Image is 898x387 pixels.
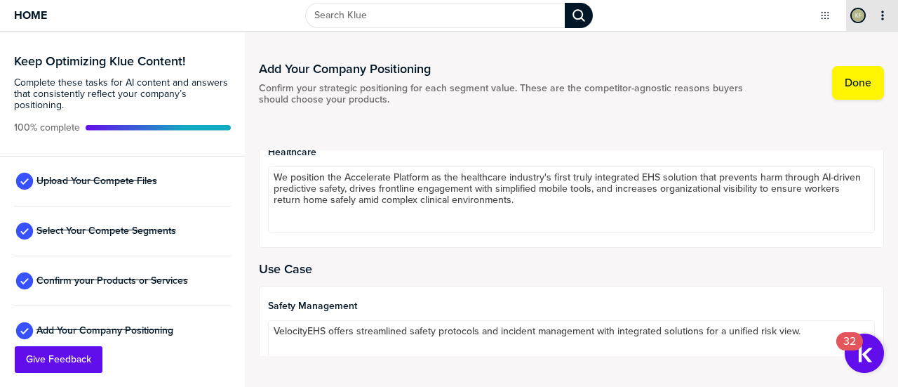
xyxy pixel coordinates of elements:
span: Safety Management [268,301,875,312]
span: Add Your Company Positioning [36,325,173,336]
h2: Use Case [259,262,884,276]
h3: Keep Optimizing Klue Content! [14,55,231,67]
span: Complete these tasks for AI content and answers that consistently reflect your company’s position... [14,77,231,111]
label: Done [845,76,871,90]
div: Search Klue [565,3,593,28]
span: Active [14,122,80,133]
span: Confirm your strategic positioning for each segment value. These are the competitor-agnostic reas... [259,83,753,105]
button: Open Resource Center, 32 new notifications [845,334,884,373]
img: ba08671f2a03eda18bfccee3b3d919f1-sml.png [852,9,864,22]
button: Give Feedback [15,346,102,373]
div: Kevin Frieh [850,8,866,23]
button: Open Drop [818,8,832,22]
h1: Add Your Company Positioning [259,60,753,77]
textarea: VelocityEHS offers streamlined safety protocols and incident management with integrated solutions... [268,320,875,387]
span: Confirm your Products or Services [36,275,188,287]
span: Healthcare [268,147,875,158]
span: Upload Your Compete Files [36,176,157,187]
span: Home [14,9,47,21]
textarea: We position the Accelerate Platform as the healthcare industry's first truly integrated EHS solut... [268,166,875,233]
div: 32 [843,341,856,360]
span: Select Your Compete Segments [36,225,176,237]
a: Edit Profile [849,6,867,25]
input: Search Klue [305,3,565,28]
